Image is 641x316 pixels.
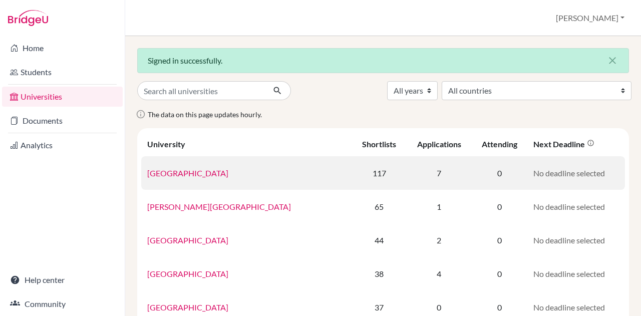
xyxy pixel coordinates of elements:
a: [GEOGRAPHIC_DATA] [147,269,228,278]
a: [GEOGRAPHIC_DATA] [147,302,228,312]
a: Documents [2,111,123,131]
span: The data on this page updates hourly. [148,110,262,119]
a: [GEOGRAPHIC_DATA] [147,235,228,245]
i: close [606,55,618,67]
a: Help center [2,270,123,290]
button: Close [596,49,628,73]
div: Shortlists [362,139,396,149]
span: No deadline selected [533,168,605,178]
span: No deadline selected [533,235,605,245]
div: Signed in successfully. [137,48,629,73]
button: [PERSON_NAME] [551,9,629,28]
td: 0 [472,190,527,223]
td: 117 [353,156,406,190]
span: No deadline selected [533,302,605,312]
td: 0 [472,223,527,257]
td: 1 [406,190,472,223]
a: Community [2,294,123,314]
td: 44 [353,223,406,257]
td: 2 [406,223,472,257]
th: University [141,132,353,156]
a: Students [2,62,123,82]
td: 65 [353,190,406,223]
a: Analytics [2,135,123,155]
img: Bridge-U [8,10,48,26]
a: Universities [2,87,123,107]
span: No deadline selected [533,202,605,211]
td: 38 [353,257,406,290]
div: Attending [482,139,517,149]
a: [PERSON_NAME][GEOGRAPHIC_DATA] [147,202,291,211]
span: No deadline selected [533,269,605,278]
td: 0 [472,156,527,190]
td: 4 [406,257,472,290]
a: [GEOGRAPHIC_DATA] [147,168,228,178]
td: 7 [406,156,472,190]
td: 0 [472,257,527,290]
div: Applications [417,139,461,149]
input: Search all universities [137,81,265,100]
div: Next deadline [533,139,594,149]
a: Home [2,38,123,58]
